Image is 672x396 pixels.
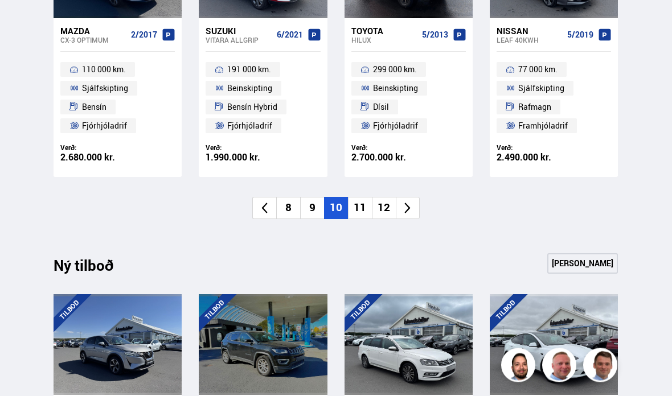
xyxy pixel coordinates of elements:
li: 10 [324,197,348,220]
a: Toyota Hilux 5/2013 299 000 km. Beinskipting Dísil Fjórhjóladrif Verð: 2.700.000 kr. [345,19,473,178]
div: 2.680.000 kr. [60,153,175,163]
span: Fjórhjóladrif [82,119,127,133]
div: Ný tilboð [54,257,133,281]
span: 110 000 km. [82,63,126,77]
button: Opna LiveChat spjallviðmót [9,5,43,39]
div: Toyota [351,26,417,36]
div: Hilux [351,36,417,44]
div: 2.700.000 kr. [351,153,466,163]
div: Verð: [60,144,175,152]
span: Beinskipting [227,82,272,96]
span: 5/2019 [567,31,593,40]
span: Dísil [373,101,389,114]
div: Mazda [60,26,126,36]
div: Verð: [206,144,320,152]
div: Leaf 40KWH [497,36,563,44]
span: Fjórhjóladrif [373,119,418,133]
span: 191 000 km. [227,63,271,77]
span: Bensín Hybrid [227,101,277,114]
span: 2/2017 [131,31,157,40]
span: 299 000 km. [373,63,417,77]
span: Sjálfskipting [82,82,128,96]
span: Fjórhjóladrif [227,119,272,133]
a: Mazda CX-3 OPTIMUM 2/2017 110 000 km. Sjálfskipting Bensín Fjórhjóladrif Verð: 2.680.000 kr. [54,19,182,178]
a: Suzuki Vitara ALLGRIP 6/2021 191 000 km. Beinskipting Bensín Hybrid Fjórhjóladrif Verð: 1.990.000... [199,19,327,178]
div: Suzuki [206,26,272,36]
a: Nissan Leaf 40KWH 5/2019 77 000 km. Sjálfskipting Rafmagn Framhjóladrif Verð: 2.490.000 kr. [490,19,618,178]
span: Rafmagn [518,101,551,114]
span: Beinskipting [373,82,418,96]
img: FbJEzSuNWCJXmdc-.webp [585,350,619,384]
span: Framhjóladrif [518,119,568,133]
li: 9 [300,197,324,220]
img: siFngHWaQ9KaOqBr.png [544,350,578,384]
span: 77 000 km. [518,63,558,77]
span: Bensín [82,101,106,114]
span: 6/2021 [277,31,303,40]
li: 8 [276,197,300,220]
span: Sjálfskipting [518,82,564,96]
div: 1.990.000 kr. [206,153,320,163]
div: 2.490.000 kr. [497,153,611,163]
li: 12 [372,197,396,220]
img: nhp88E3Fdnt1Opn2.png [503,350,537,384]
div: CX-3 OPTIMUM [60,36,126,44]
li: 11 [348,197,372,220]
div: Verð: [497,144,611,152]
div: Verð: [351,144,466,152]
a: [PERSON_NAME] [547,254,618,274]
div: Nissan [497,26,563,36]
div: Vitara ALLGRIP [206,36,272,44]
span: 5/2013 [422,31,448,40]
